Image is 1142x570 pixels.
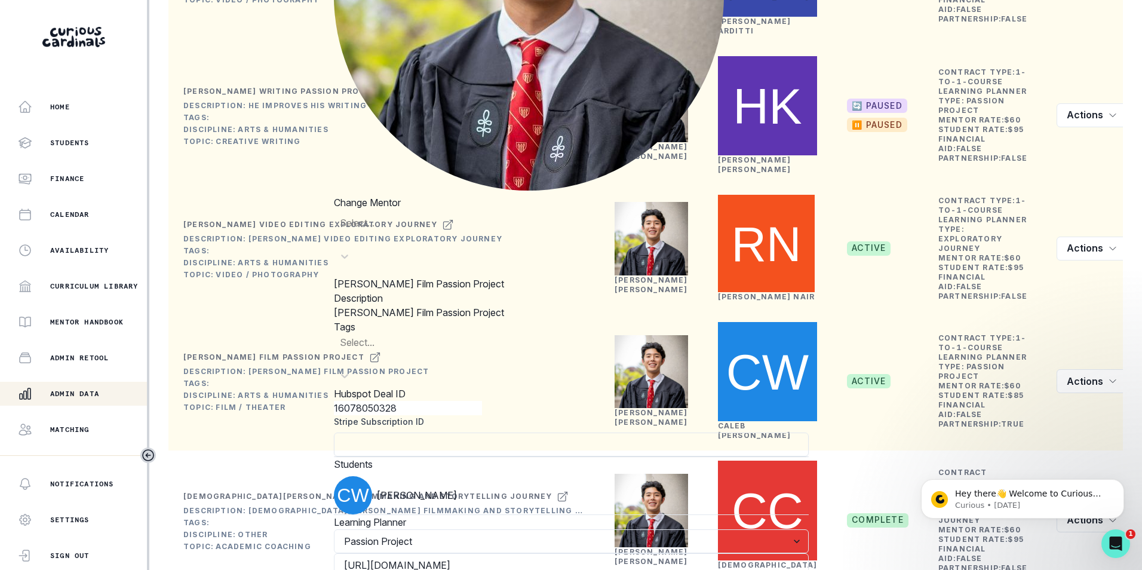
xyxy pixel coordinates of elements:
[334,457,809,471] h3: Students
[334,307,504,318] span: [PERSON_NAME] Film Passion Project
[334,278,504,290] span: [PERSON_NAME] Film Passion Project
[340,335,803,350] div: Select...
[334,387,809,401] p: Hubspot Deal ID
[52,35,204,103] span: Hey there👋 Welcome to Curious Cardinals 🙌 Take a look around! If you have any questions or are ex...
[903,454,1142,538] iframe: Intercom notifications message
[1101,529,1130,558] iframe: Intercom live chat
[340,216,504,230] div: Select...
[334,415,802,428] label: Stripe Subscription ID
[377,488,457,502] p: [PERSON_NAME]
[334,292,383,304] label: Description
[334,476,372,514] img: svg
[334,515,809,529] h3: Learning Planner
[1126,529,1135,539] span: 1
[52,46,206,57] p: Message from Curious, sent 2w ago
[334,195,809,210] p: Change Mentor
[334,320,809,334] p: Tags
